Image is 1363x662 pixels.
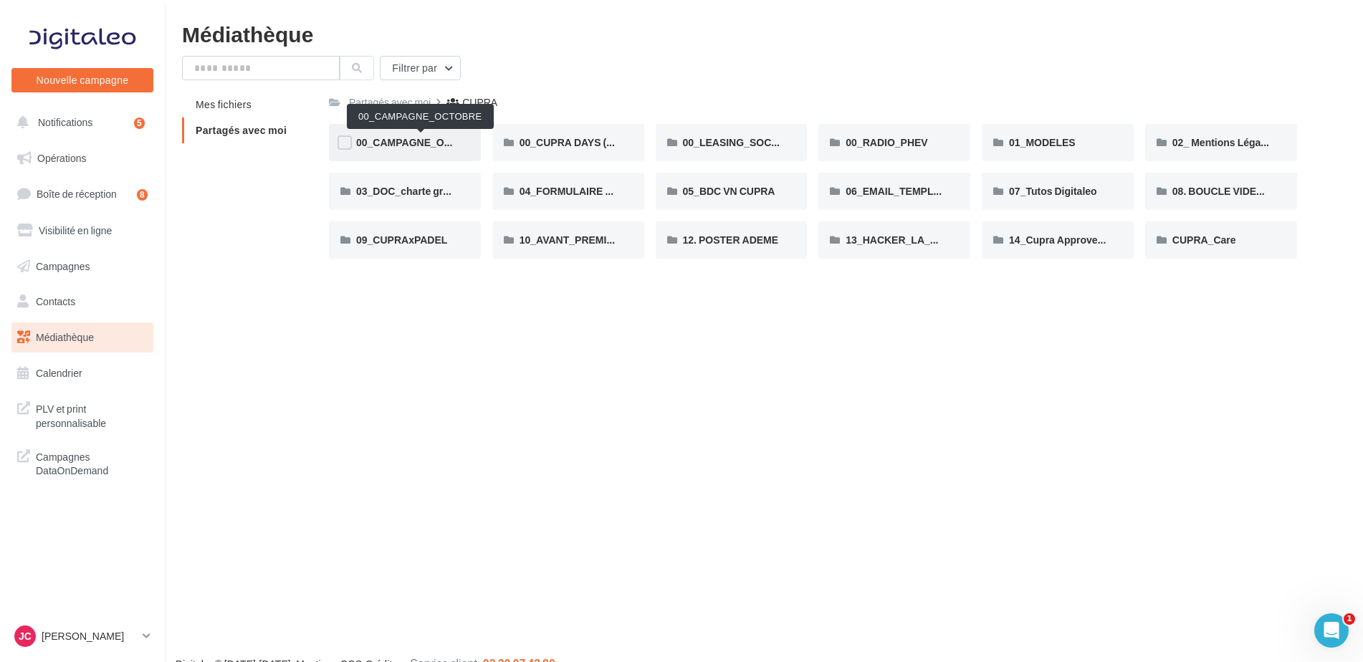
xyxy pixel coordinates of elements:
iframe: Intercom live chat [1314,613,1349,648]
span: Partagés avec moi [196,124,287,136]
a: Contacts [9,287,156,317]
span: Campagnes DataOnDemand [36,447,148,478]
span: 05_BDC VN CUPRA [683,185,775,197]
span: Mes fichiers [196,98,252,110]
span: Notifications [38,116,92,128]
span: 1 [1344,613,1355,625]
div: 5 [134,117,145,129]
a: PLV et print personnalisable [9,393,156,436]
span: 02_ Mentions Légales [1172,136,1275,148]
a: Visibilité en ligne [9,216,156,246]
span: 00_RADIO_PHEV [846,136,927,148]
span: CUPRA_Care [1172,234,1236,246]
div: 8 [137,189,148,201]
span: 04_FORMULAIRE DES DEMANDES CRÉATIVES [520,185,745,197]
span: 09_CUPRAxPADEL [356,234,447,246]
span: Campagnes [36,259,90,272]
span: Calendrier [36,367,82,379]
button: Notifications 5 [9,107,150,138]
span: 13_HACKER_LA_PQR [846,234,952,246]
span: 10_AVANT_PREMIÈRES_CUPRA (VENTES PRIVEES) [520,234,770,246]
span: 01_MODELES [1009,136,1076,148]
a: Campagnes DataOnDemand [9,441,156,484]
a: Calendrier [9,358,156,388]
span: Boîte de réception [37,188,117,200]
span: 06_EMAIL_TEMPLATE HTML CUPRA [846,185,1020,197]
a: Opérations [9,143,156,173]
span: PLV et print personnalisable [36,399,148,430]
span: Opérations [37,152,86,164]
div: 00_CAMPAGNE_OCTOBRE [347,104,494,129]
p: [PERSON_NAME] [42,629,137,643]
button: Filtrer par [380,56,461,80]
div: CUPRA [462,95,497,110]
a: Campagnes [9,251,156,282]
a: JC [PERSON_NAME] [11,623,153,650]
a: Médiathèque [9,322,156,352]
span: Médiathèque [36,331,94,343]
span: 00_CAMPAGNE_OCTOBRE [356,136,487,148]
span: Contacts [36,295,75,307]
a: Boîte de réception8 [9,178,156,209]
span: 00_LEASING_SOCIAL_ÉLECTRIQUE [683,136,858,148]
span: 14_Cupra Approved_OCCASIONS_GARANTIES [1009,234,1235,246]
span: 03_DOC_charte graphique et GUIDELINES [356,185,556,197]
span: JC [19,629,32,643]
div: Partagés avec moi [349,95,431,110]
span: 00_CUPRA DAYS (JPO) [520,136,630,148]
span: 07_Tutos Digitaleo [1009,185,1097,197]
div: Médiathèque [182,23,1346,44]
span: Visibilité en ligne [39,224,112,236]
button: Nouvelle campagne [11,68,153,92]
span: 12. POSTER ADEME [683,234,779,246]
